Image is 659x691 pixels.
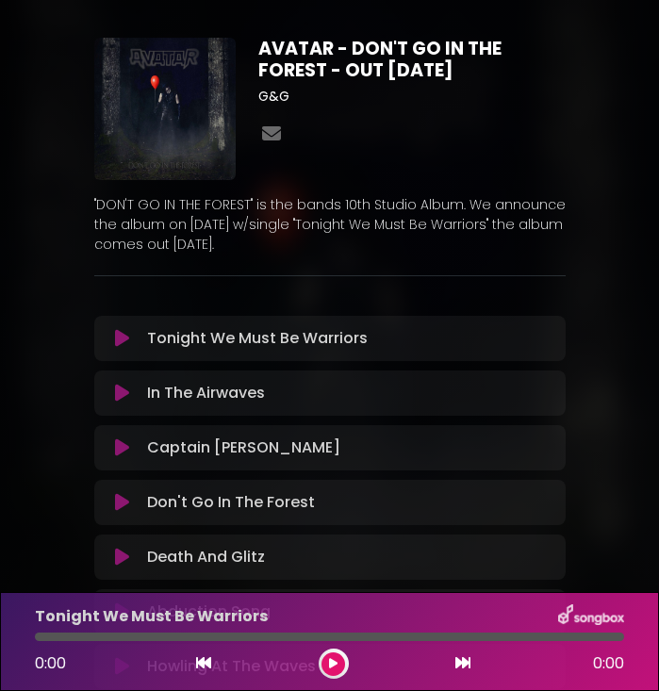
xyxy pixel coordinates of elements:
p: "DON'T GO IN THE FOREST" is the bands 10th Studio Album. We announce the album on [DATE] w/single... [94,195,566,255]
h1: AVATAR - DON'T GO IN THE FOREST - OUT [DATE] [258,38,565,81]
h3: G&G [258,89,565,105]
span: 0:00 [35,652,66,674]
p: Death And Glitz [147,546,265,568]
img: F2dxkizfSxmxPj36bnub [94,38,237,180]
p: In The Airwaves [147,382,265,404]
p: Tonight We Must Be Warriors [147,327,368,350]
p: Captain [PERSON_NAME] [147,436,340,459]
p: Don't Go In The Forest [147,491,315,514]
img: songbox-logo-white.png [558,604,624,629]
p: Tonight We Must Be Warriors [35,605,268,628]
span: 0:00 [593,652,624,675]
